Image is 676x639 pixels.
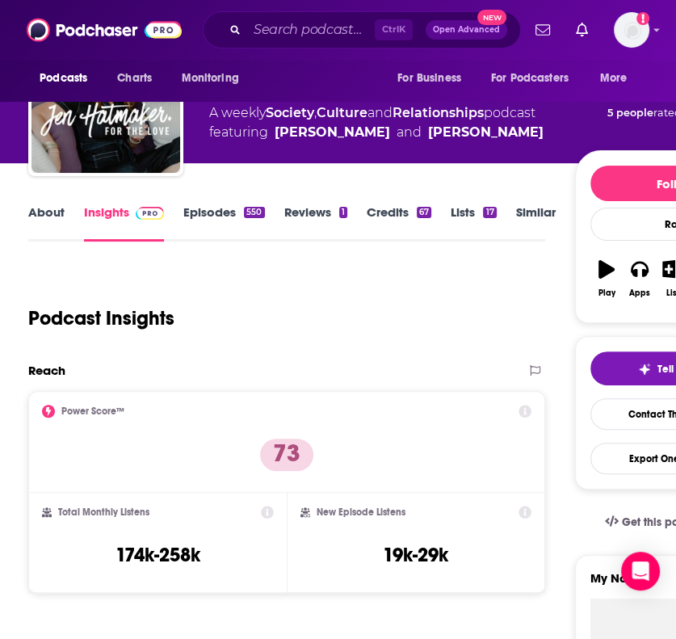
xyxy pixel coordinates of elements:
[417,207,431,218] div: 67
[58,507,149,518] h2: Total Monthly Listens
[209,123,544,142] span: featuring
[107,63,162,94] a: Charts
[375,19,413,40] span: Ctrl K
[84,204,164,242] a: InsightsPodchaser Pro
[260,439,313,471] p: 73
[638,363,651,376] img: tell me why sparkle
[614,12,649,48] span: Logged in as GregKubie
[27,15,182,45] img: Podchaser - Follow, Share and Rate Podcasts
[590,250,624,308] button: Play
[428,123,544,142] div: [PERSON_NAME]
[28,204,65,242] a: About
[28,363,65,378] h2: Reach
[529,16,556,44] a: Show notifications dropdown
[451,204,496,242] a: Lists17
[244,207,264,218] div: 550
[317,507,405,518] h2: New Episode Listens
[183,204,264,242] a: Episodes550
[614,12,649,48] button: Show profile menu
[383,543,448,567] h3: 19k-29k
[589,63,648,94] button: open menu
[247,17,375,43] input: Search podcasts, credits, & more...
[209,103,544,142] div: A weekly podcast
[569,16,594,44] a: Show notifications dropdown
[477,10,506,25] span: New
[481,63,592,94] button: open menu
[284,204,347,242] a: Reviews1
[623,250,656,308] button: Apps
[367,105,393,120] span: and
[266,105,314,120] a: Society
[426,20,507,40] button: Open AdvancedNew
[483,207,496,218] div: 17
[636,12,649,25] svg: Add a profile image
[386,63,481,94] button: open menu
[170,63,259,94] button: open menu
[367,204,431,242] a: Credits67
[40,67,87,90] span: Podcasts
[397,67,461,90] span: For Business
[607,107,653,119] span: 5 people
[433,26,500,34] span: Open Advanced
[614,12,649,48] img: User Profile
[621,552,660,591] div: Open Intercom Messenger
[61,406,124,417] h2: Power Score™
[397,123,422,142] span: and
[516,204,556,242] a: Similar
[28,306,174,330] h1: Podcast Insights
[203,11,521,48] div: Search podcasts, credits, & more...
[314,105,317,120] span: ,
[317,105,367,120] a: Culture
[339,207,347,218] div: 1
[275,123,390,142] a: Jen Hatmaker
[28,63,108,94] button: open menu
[117,67,152,90] span: Charts
[181,67,238,90] span: Monitoring
[491,67,569,90] span: For Podcasters
[136,207,164,220] img: Podchaser Pro
[115,543,200,567] h3: 174k-258k
[598,288,615,298] div: Play
[600,67,628,90] span: More
[393,105,484,120] a: Relationships
[629,288,650,298] div: Apps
